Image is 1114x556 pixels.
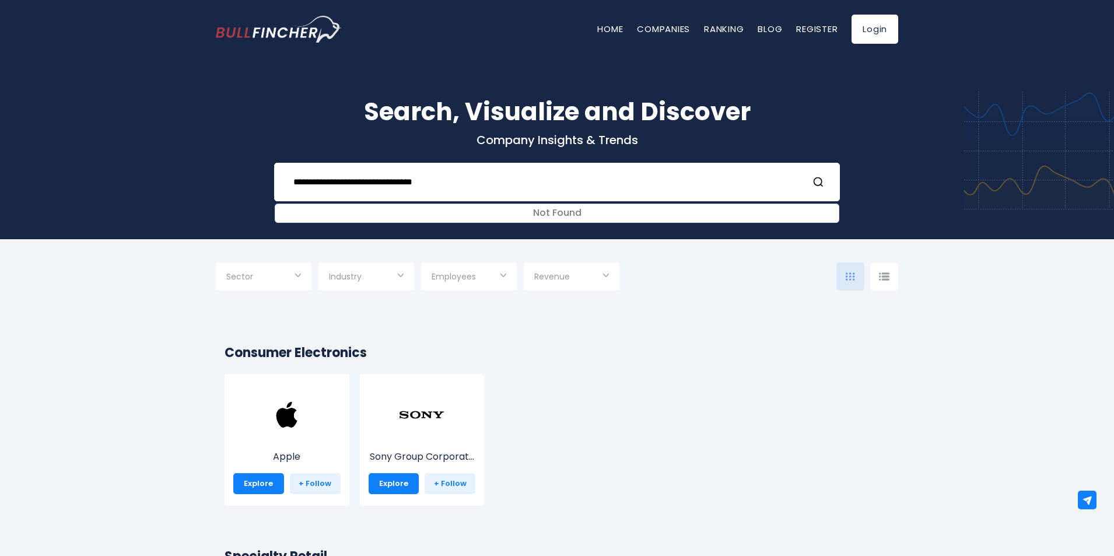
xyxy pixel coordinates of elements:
p: Sony Group Corporation [369,450,476,464]
a: Login [852,15,898,44]
img: icon-comp-list-view.svg [879,272,889,281]
a: Go to homepage [216,16,341,43]
a: Blog [758,23,782,35]
p: Apple [233,450,341,464]
input: Selection [534,267,609,288]
h2: Consumer Electronics [225,343,889,362]
a: Home [597,23,623,35]
span: Sector [226,271,253,282]
div: Not Found [275,204,839,222]
img: AAPL.png [264,391,310,438]
input: Selection [226,267,301,288]
a: Explore [369,473,419,494]
span: Industry [329,271,362,282]
a: Explore [233,473,284,494]
a: Ranking [704,23,744,35]
input: Selection [329,267,404,288]
p: Company Insights & Trends [216,132,898,148]
a: Sony Group Corporat... [369,413,476,464]
a: Companies [637,23,690,35]
a: + Follow [425,473,475,494]
img: icon-comp-grid.svg [846,272,855,281]
button: Search [812,174,828,190]
a: Apple [233,413,341,464]
img: SONY.png [398,391,445,438]
h1: Search, Visualize and Discover [216,93,898,130]
a: Register [796,23,838,35]
input: Selection [432,267,506,288]
span: Revenue [534,271,570,282]
a: + Follow [290,473,341,494]
img: Bullfincher logo [216,16,342,43]
span: Employees [432,271,476,282]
